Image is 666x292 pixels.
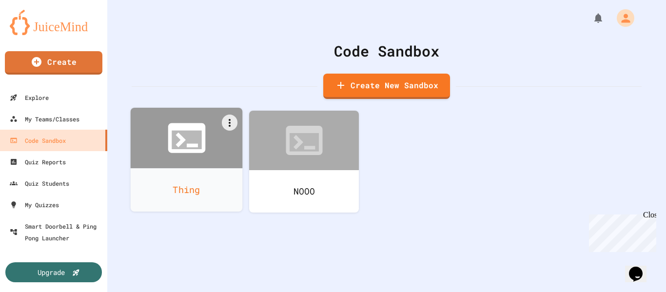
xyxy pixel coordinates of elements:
[10,135,66,146] div: Code Sandbox
[10,199,59,211] div: My Quizzes
[574,10,607,26] div: My Notifications
[131,168,243,212] div: Thing
[10,156,66,168] div: Quiz Reports
[10,177,69,189] div: Quiz Students
[5,51,102,75] a: Create
[585,211,656,252] iframe: chat widget
[249,111,359,213] a: NOOO
[10,10,98,35] img: logo-orange.svg
[38,267,65,277] div: Upgrade
[625,253,656,282] iframe: chat widget
[10,220,103,244] div: Smart Doorbell & Ping Pong Launcher
[131,108,243,212] a: Thing
[132,40,642,62] div: Code Sandbox
[10,113,79,125] div: My Teams/Classes
[249,170,359,213] div: NOOO
[323,74,450,99] a: Create New Sandbox
[607,7,637,29] div: My Account
[4,4,67,62] div: Chat with us now!Close
[10,92,49,103] div: Explore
